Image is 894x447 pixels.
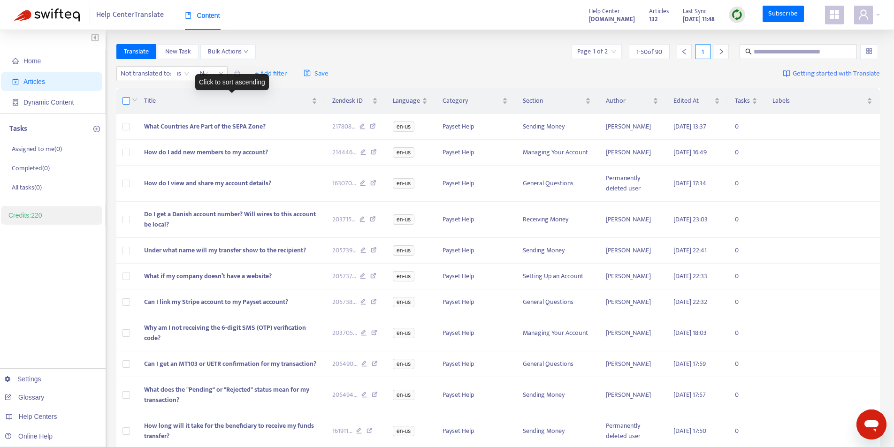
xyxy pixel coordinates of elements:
[332,328,357,338] span: 203705 ...
[727,315,765,351] td: 0
[515,377,598,413] td: Sending Money
[332,214,356,225] span: 203715 ...
[683,6,707,16] span: Last Sync
[673,296,707,307] span: [DATE] 22:32
[332,390,358,400] span: 205494 ...
[393,271,414,281] span: en-us
[589,6,620,16] span: Help Center
[12,78,19,85] span: account-book
[598,264,666,289] td: [PERSON_NAME]
[673,214,708,225] span: [DATE] 23:03
[727,114,765,140] td: 0
[12,58,19,64] span: home
[144,296,288,307] span: Can I link my Stripe account to my Payset account?
[598,289,666,315] td: [PERSON_NAME]
[332,297,357,307] span: 205738 ...
[435,202,515,238] td: Payset Help
[783,66,880,81] a: Getting started with Translate
[856,409,886,439] iframe: Button to launch messaging window
[606,96,651,106] span: Author
[435,166,515,202] td: Payset Help
[515,315,598,351] td: Managing Your Account
[393,297,414,307] span: en-us
[23,57,41,65] span: Home
[304,69,311,76] span: save
[96,6,164,24] span: Help Center Translate
[443,96,500,106] span: Category
[598,238,666,264] td: [PERSON_NAME]
[144,271,272,281] span: What if my company doesn’t have a website?
[727,140,765,166] td: 0
[93,126,100,132] span: plus-circle
[435,377,515,413] td: Payset Help
[393,178,414,189] span: en-us
[858,9,869,20] span: user
[727,289,765,315] td: 0
[735,96,750,106] span: Tasks
[673,147,707,158] span: [DATE] 16:49
[393,359,414,369] span: en-us
[435,114,515,140] td: Payset Help
[5,394,44,401] a: Glossary
[515,140,598,166] td: Managing Your Account
[177,67,190,81] span: is
[673,358,706,369] span: [DATE] 17:59
[695,44,711,59] div: 1
[144,358,316,369] span: Can I get an MT103 or UETR confirmation for my transaction?
[649,6,669,16] span: Articles
[12,99,19,106] span: container
[124,46,149,57] span: Translate
[5,432,53,440] a: Online Help
[765,88,880,114] th: Labels
[515,238,598,264] td: Sending Money
[137,88,325,114] th: Title
[435,315,515,351] td: Payset Help
[727,377,765,413] td: 0
[673,425,706,436] span: [DATE] 17:50
[515,202,598,238] td: Receiving Money
[393,390,414,400] span: en-us
[332,245,357,256] span: 205739 ...
[304,68,329,79] span: Save
[332,147,357,158] span: 214446 ...
[598,202,666,238] td: [PERSON_NAME]
[9,123,27,135] p: Tasks
[673,121,706,132] span: [DATE] 13:37
[515,114,598,140] td: Sending Money
[185,12,220,19] span: Content
[332,426,352,436] span: 161911 ...
[636,47,662,57] span: 1 - 50 of 90
[19,413,57,420] span: Help Centers
[393,147,414,158] span: en-us
[727,88,765,114] th: Tasks
[5,375,41,383] a: Settings
[673,178,706,189] span: [DATE] 17:34
[332,121,356,132] span: 217808 ...
[8,212,42,219] a: Credits:220
[598,114,666,140] td: [PERSON_NAME]
[185,12,191,19] span: book
[116,44,156,59] button: Translate
[666,88,727,114] th: Edited At
[393,245,414,256] span: en-us
[515,289,598,315] td: General Questions
[195,74,269,90] div: Click to sort ascending
[673,271,707,281] span: [DATE] 22:33
[598,88,666,114] th: Author
[718,48,725,55] span: right
[215,68,227,80] span: close
[515,264,598,289] td: Setting Up an Account
[144,121,266,132] span: What Countries Are Part of the SEPA Zone?
[23,98,74,106] span: Dynamic Content
[673,96,712,106] span: Edited At
[515,88,598,114] th: Section
[14,8,80,22] img: Swifteq
[435,140,515,166] td: Payset Help
[673,327,707,338] span: [DATE] 18:03
[598,377,666,413] td: [PERSON_NAME]
[255,68,287,79] span: + Add filter
[683,14,715,24] strong: [DATE] 11:48
[589,14,635,24] a: [DOMAIN_NAME]
[332,96,371,106] span: Zendesk ID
